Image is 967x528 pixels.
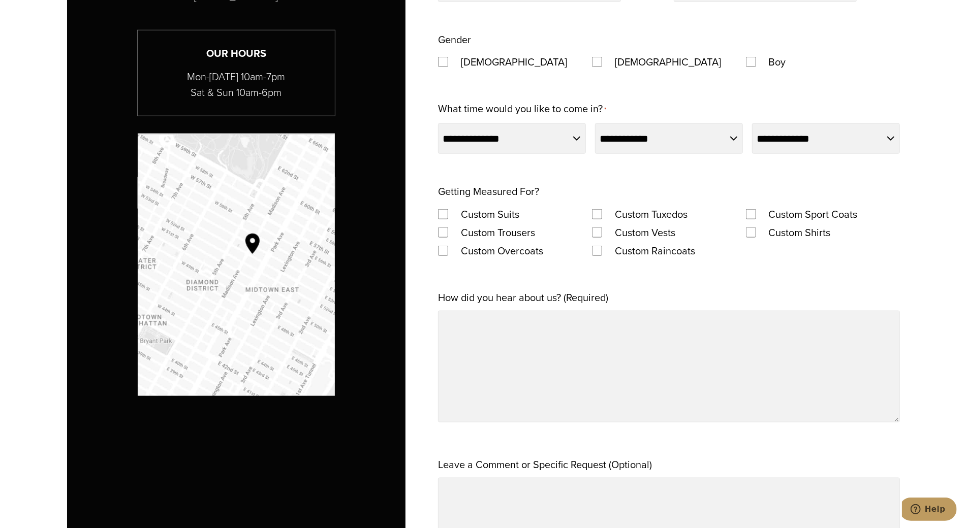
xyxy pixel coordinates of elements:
h3: Our Hours [138,46,335,61]
label: What time would you like to come in? [438,100,606,119]
label: [DEMOGRAPHIC_DATA] [451,53,577,71]
label: Custom Vests [605,223,685,242]
label: Custom Shirts [759,223,841,242]
label: How did you hear about us? (Required) [438,288,608,307]
iframe: Opens a widget where you can chat to one of our agents [902,498,957,523]
label: Custom Raincoats [605,242,705,260]
label: Custom Sport Coats [759,205,868,223]
p: Mon-[DATE] 10am-7pm Sat & Sun 10am-6pm [138,69,335,101]
label: Custom Overcoats [451,242,553,260]
label: Boy [759,53,796,71]
img: Google map with pin showing Alan David location at Madison Avenue & 53rd Street NY [138,134,335,396]
label: Custom Tuxedos [605,205,698,223]
label: Leave a Comment or Specific Request (Optional) [438,455,652,474]
label: [DEMOGRAPHIC_DATA] [605,53,731,71]
label: Custom Trousers [451,223,545,242]
a: Map to Alan David Custom [138,134,335,396]
legend: Gender [438,30,471,49]
legend: Getting Measured For? [438,182,539,201]
label: Custom Suits [451,205,529,223]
